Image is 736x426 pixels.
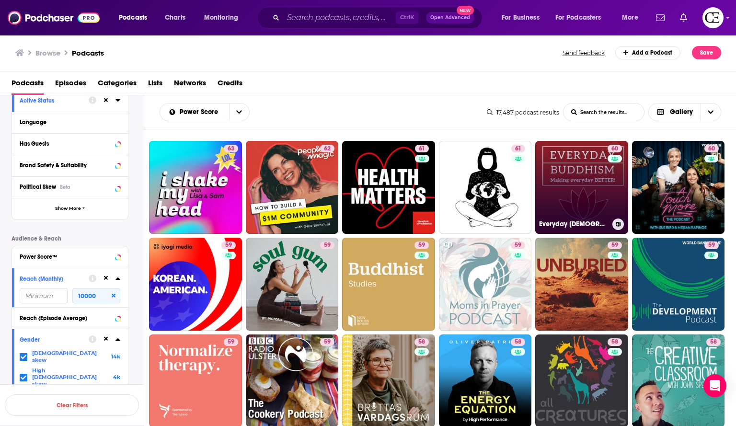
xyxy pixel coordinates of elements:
button: Clear Filters [5,394,139,416]
a: 61 [415,145,429,152]
span: Political Skew [20,184,56,190]
span: 59 [611,241,618,250]
a: Credits [218,75,242,95]
span: [DEMOGRAPHIC_DATA] skew [32,350,106,363]
button: open menu [229,104,249,121]
button: Reach (Monthly) [20,272,89,284]
a: 61 [342,141,435,234]
a: 59 [221,242,236,249]
p: Audience & Reach [11,235,128,242]
button: Show profile menu [702,7,724,28]
button: Brand Safety & Suitability [20,159,120,171]
a: Lists [148,75,162,95]
button: Gender [20,333,89,345]
a: Show notifications dropdown [652,10,668,26]
span: 59 [418,241,425,250]
a: 61 [439,141,532,234]
span: 61 [419,144,425,154]
span: More [622,11,638,24]
span: Ctrl K [396,12,418,24]
button: Send feedback [560,49,608,57]
a: Podcasts [72,48,104,58]
span: Podcasts [119,11,147,24]
a: 59 [511,242,525,249]
button: open menu [549,10,615,25]
span: 61 [515,144,521,154]
a: 63 [149,141,242,234]
span: 60 [611,144,618,154]
a: 59 [608,242,622,249]
a: 63 [224,145,238,152]
button: open menu [495,10,552,25]
a: 58 [511,338,525,346]
img: User Profile [702,7,724,28]
span: 4k [113,374,120,380]
button: Show More [12,198,128,219]
a: 59 [224,338,238,346]
h3: Everyday [DEMOGRAPHIC_DATA]: Making Everyday Better [539,220,609,228]
button: open menu [112,10,160,25]
div: 17,487 podcast results [487,109,559,116]
span: Power Score [180,109,221,115]
div: Has Guests [20,140,112,147]
span: 58 [515,337,521,347]
a: 58 [608,338,622,346]
span: 60 [708,144,715,154]
button: Active Status [20,94,89,106]
span: 59 [324,337,331,347]
div: Search podcasts, credits, & more... [266,7,492,29]
a: Categories [98,75,137,95]
button: open menu [615,10,650,25]
span: 58 [710,337,717,347]
span: 59 [324,241,331,250]
a: 60 [608,145,622,152]
a: 62 [320,145,334,152]
button: Political SkewBeta [20,181,120,193]
span: Networks [174,75,206,95]
div: Reach (Episode Average) [20,315,112,322]
input: Maximum [72,288,120,303]
span: High [DEMOGRAPHIC_DATA] skew [32,367,108,387]
button: Language [20,116,120,128]
button: Power Score™ [20,250,120,262]
div: Power Score™ [20,253,112,260]
div: Reach (Monthly) [20,276,82,282]
span: 59 [515,241,521,250]
a: Add a Podcast [615,46,681,59]
a: 60 [704,145,719,152]
span: 63 [228,144,234,154]
button: open menu [160,109,229,115]
span: 58 [418,337,425,347]
a: 59 [149,238,242,331]
span: 59 [228,337,234,347]
button: Choose View [648,103,722,121]
a: 59 [320,242,334,249]
div: Open Intercom Messenger [703,374,726,397]
a: 59 [632,238,725,331]
span: Gallery [670,109,693,115]
span: Show More [55,206,81,211]
button: Has Guests [20,138,120,150]
a: Episodes [55,75,86,95]
a: 59 [414,242,429,249]
div: Language [20,119,114,126]
a: 59 [342,238,435,331]
div: Beta [60,184,70,190]
span: 59 [708,241,715,250]
button: open menu [197,10,251,25]
a: Podcasts [11,75,44,95]
input: Search podcasts, credits, & more... [283,10,396,25]
a: 59 [320,338,334,346]
span: Open Advanced [430,15,470,20]
a: 59 [246,238,339,331]
a: Show notifications dropdown [676,10,691,26]
a: 60 [632,141,725,234]
img: Podchaser - Follow, Share and Rate Podcasts [8,9,100,27]
span: 59 [225,241,232,250]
